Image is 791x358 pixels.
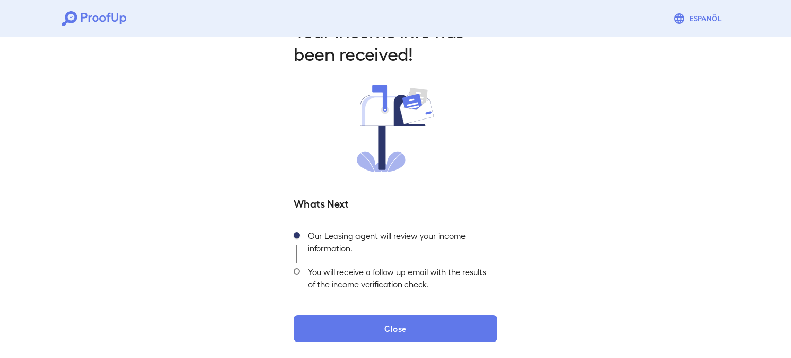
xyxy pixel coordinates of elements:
[294,196,497,210] h5: Whats Next
[300,227,497,263] div: Our Leasing agent will review your income information.
[294,315,497,342] button: Close
[669,8,729,29] button: Espanõl
[294,19,497,64] h2: Your Income info has been received!
[357,85,434,172] img: received.svg
[300,263,497,299] div: You will receive a follow up email with the results of the income verification check.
